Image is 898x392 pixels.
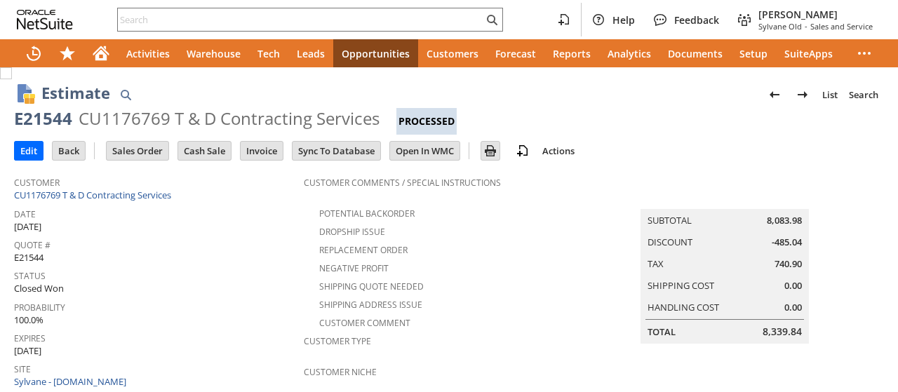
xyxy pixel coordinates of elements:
input: Cash Sale [178,142,231,160]
input: Open In WMC [390,142,460,160]
span: Warehouse [187,47,241,60]
a: Leads [288,39,333,67]
a: Customers [418,39,487,67]
a: Customer [14,177,60,189]
span: [PERSON_NAME] [758,8,873,21]
svg: Home [93,45,109,62]
a: Subtotal [648,214,692,227]
img: add-record.svg [514,142,531,159]
div: Shortcuts [51,39,84,67]
img: Print [482,142,499,159]
a: Customer Comment [319,317,410,329]
input: Search [118,11,483,28]
input: Edit [15,142,43,160]
a: Date [14,208,36,220]
a: Expires [14,332,46,344]
span: [DATE] [14,344,41,358]
span: E21544 [14,251,43,264]
svg: Recent Records [25,45,42,62]
span: 0.00 [784,279,802,292]
span: Help [612,13,635,27]
a: Status [14,270,46,282]
a: Actions [537,144,580,157]
a: Sylvane - [DOMAIN_NAME] [14,375,130,388]
input: Sales Order [107,142,168,160]
input: Invoice [241,142,283,160]
a: Tech [249,39,288,67]
a: Shipping Cost [648,279,714,292]
a: Home [84,39,118,67]
span: Feedback [674,13,719,27]
a: Discount [648,236,692,248]
input: Sync To Database [293,142,380,160]
caption: Summary [641,187,809,209]
span: Sylvane Old [758,21,802,32]
span: 100.0% [14,313,43,327]
span: 740.90 [775,257,802,271]
a: Probability [14,302,65,313]
svg: logo [17,10,73,29]
span: Reports [553,47,591,60]
span: -485.04 [772,236,802,249]
a: Negative Profit [319,262,389,274]
img: Next [794,86,811,103]
span: 0.00 [784,301,802,314]
span: 8,339.84 [763,325,802,339]
input: Print [481,142,500,160]
a: Customer Comments / Special Instructions [304,177,501,189]
a: Shipping Address Issue [319,299,422,311]
a: Warehouse [178,39,249,67]
div: E21544 [14,107,72,130]
span: Sales and Service [810,21,873,32]
a: Site [14,363,31,375]
span: Leads [297,47,325,60]
a: Documents [659,39,731,67]
a: Dropship Issue [319,226,385,238]
span: Closed Won [14,282,64,295]
a: Handling Cost [648,301,719,313]
span: [DATE] [14,220,41,234]
span: - [805,21,807,32]
a: Total [648,325,676,338]
a: Replacement Order [319,244,408,256]
svg: Shortcuts [59,45,76,62]
a: Analytics [599,39,659,67]
a: Customer Niche [304,366,377,378]
a: Tax [648,257,664,270]
a: Customer Type [304,335,371,347]
a: Opportunities [333,39,418,67]
span: Opportunities [342,47,410,60]
svg: Search [483,11,500,28]
a: Quote # [14,239,51,251]
a: Forecast [487,39,544,67]
a: Recent Records [17,39,51,67]
a: Reports [544,39,599,67]
h1: Estimate [41,81,110,104]
a: List [817,83,843,106]
span: 8,083.98 [767,214,802,227]
a: Shipping Quote Needed [319,281,424,292]
span: Documents [668,47,723,60]
a: SuiteApps [776,39,841,67]
div: More menus [847,39,881,67]
span: Analytics [608,47,651,60]
span: Customers [427,47,478,60]
input: Back [53,142,85,160]
span: SuiteApps [784,47,833,60]
a: Potential Backorder [319,208,415,219]
span: Activities [126,47,170,60]
a: Search [843,83,884,106]
span: Forecast [495,47,536,60]
div: Processed [396,108,457,135]
span: Tech [257,47,280,60]
a: Setup [731,39,776,67]
img: Quick Find [117,86,134,103]
span: Setup [739,47,768,60]
a: Activities [118,39,178,67]
div: CU1176769 T & D Contracting Services [79,107,380,130]
img: Previous [766,86,783,103]
a: CU1176769 T & D Contracting Services [14,189,175,201]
